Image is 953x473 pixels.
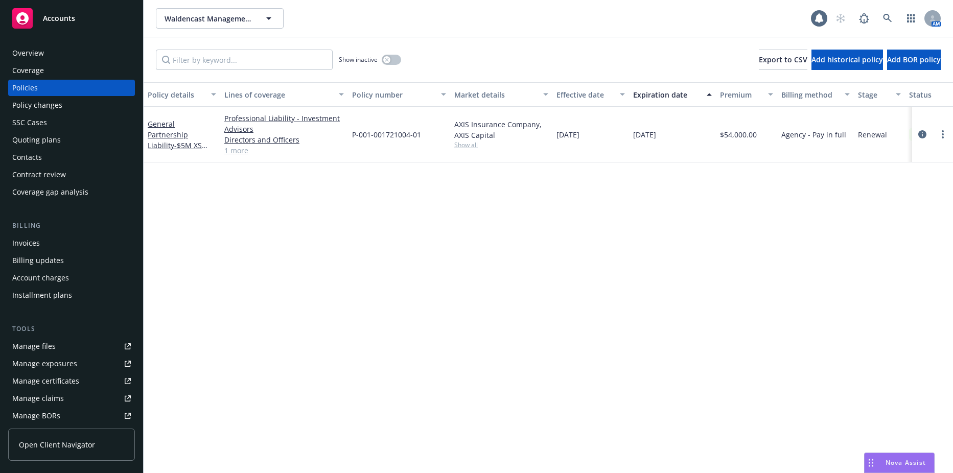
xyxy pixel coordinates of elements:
[12,390,64,407] div: Manage claims
[759,55,807,64] span: Export to CSV
[877,8,898,29] a: Search
[887,55,941,64] span: Add BOR policy
[854,82,905,107] button: Stage
[156,50,333,70] input: Filter by keyword...
[8,221,135,231] div: Billing
[8,235,135,251] a: Invoices
[12,356,77,372] div: Manage exposures
[858,129,887,140] span: Renewal
[148,119,202,161] a: General Partnership Liability
[12,149,42,165] div: Contacts
[830,8,851,29] a: Start snowing
[12,45,44,61] div: Overview
[633,129,656,140] span: [DATE]
[781,89,839,100] div: Billing method
[224,113,344,134] a: Professional Liability - Investment Advisors
[12,373,79,389] div: Manage certificates
[901,8,921,29] a: Switch app
[8,80,135,96] a: Policies
[887,50,941,70] button: Add BOR policy
[348,82,450,107] button: Policy number
[633,89,701,100] div: Expiration date
[8,114,135,131] a: SSC Cases
[12,338,56,354] div: Manage files
[156,8,284,29] button: Waldencast Management, LLC
[12,167,66,183] div: Contract review
[12,114,47,131] div: SSC Cases
[12,235,40,251] div: Invoices
[556,129,579,140] span: [DATE]
[224,145,344,156] a: 1 more
[220,82,348,107] button: Lines of coverage
[454,119,548,140] div: AXIS Insurance Company, AXIS Capital
[8,287,135,303] a: Installment plans
[8,167,135,183] a: Contract review
[19,439,95,450] span: Open Client Navigator
[224,134,344,145] a: Directors and Officers
[165,13,253,24] span: Waldencast Management, LLC
[886,458,926,467] span: Nova Assist
[8,356,135,372] a: Manage exposures
[8,408,135,424] a: Manage BORs
[12,132,61,148] div: Quoting plans
[12,252,64,269] div: Billing updates
[8,252,135,269] a: Billing updates
[8,390,135,407] a: Manage claims
[148,89,205,100] div: Policy details
[811,55,883,64] span: Add historical policy
[43,14,75,22] span: Accounts
[854,8,874,29] a: Report a Bug
[811,50,883,70] button: Add historical policy
[629,82,716,107] button: Expiration date
[8,149,135,165] a: Contacts
[339,55,378,64] span: Show inactive
[8,270,135,286] a: Account charges
[8,132,135,148] a: Quoting plans
[8,97,135,113] a: Policy changes
[454,140,548,149] span: Show all
[858,89,890,100] div: Stage
[8,373,135,389] a: Manage certificates
[759,50,807,70] button: Export to CSV
[450,82,552,107] button: Market details
[916,128,928,140] a: circleInformation
[552,82,629,107] button: Effective date
[12,270,69,286] div: Account charges
[352,89,435,100] div: Policy number
[864,453,935,473] button: Nova Assist
[148,140,207,161] span: - $5M XS $150K
[224,89,333,100] div: Lines of coverage
[12,97,62,113] div: Policy changes
[144,82,220,107] button: Policy details
[12,62,44,79] div: Coverage
[937,128,949,140] a: more
[865,453,877,472] div: Drag to move
[556,89,614,100] div: Effective date
[8,62,135,79] a: Coverage
[12,184,88,200] div: Coverage gap analysis
[8,324,135,334] div: Tools
[454,89,537,100] div: Market details
[716,82,777,107] button: Premium
[8,184,135,200] a: Coverage gap analysis
[777,82,854,107] button: Billing method
[8,4,135,33] a: Accounts
[720,89,762,100] div: Premium
[12,408,60,424] div: Manage BORs
[12,80,38,96] div: Policies
[720,129,757,140] span: $54,000.00
[781,129,846,140] span: Agency - Pay in full
[352,129,421,140] span: P-001-001721004-01
[12,287,72,303] div: Installment plans
[8,45,135,61] a: Overview
[8,338,135,354] a: Manage files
